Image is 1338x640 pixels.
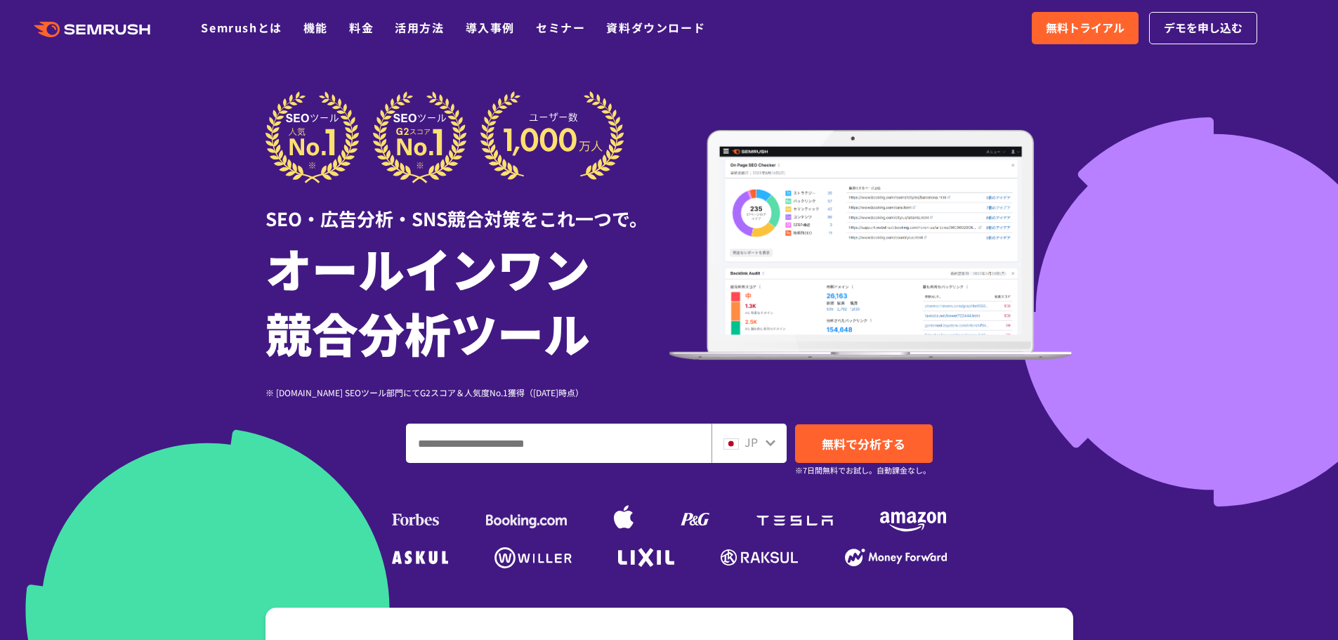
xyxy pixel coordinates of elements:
a: 機能 [303,19,328,36]
a: 資料ダウンロード [606,19,705,36]
a: 無料トライアル [1032,12,1139,44]
span: 無料で分析する [822,435,905,452]
a: 活用方法 [395,19,444,36]
a: 導入事例 [466,19,515,36]
span: 無料トライアル [1046,19,1124,37]
small: ※7日間無料でお試し。自動課金なし。 [795,464,931,477]
a: セミナー [536,19,585,36]
a: Semrushとは [201,19,282,36]
span: デモを申し込む [1164,19,1242,37]
a: 料金 [349,19,374,36]
div: ※ [DOMAIN_NAME] SEOツール部門にてG2スコア＆人気度No.1獲得（[DATE]時点） [265,386,669,399]
div: SEO・広告分析・SNS競合対策をこれ一つで。 [265,183,669,232]
span: JP [745,433,758,450]
input: ドメイン、キーワードまたはURLを入力してください [407,424,711,462]
a: デモを申し込む [1149,12,1257,44]
h1: オールインワン 競合分析ツール [265,235,669,365]
a: 無料で分析する [795,424,933,463]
